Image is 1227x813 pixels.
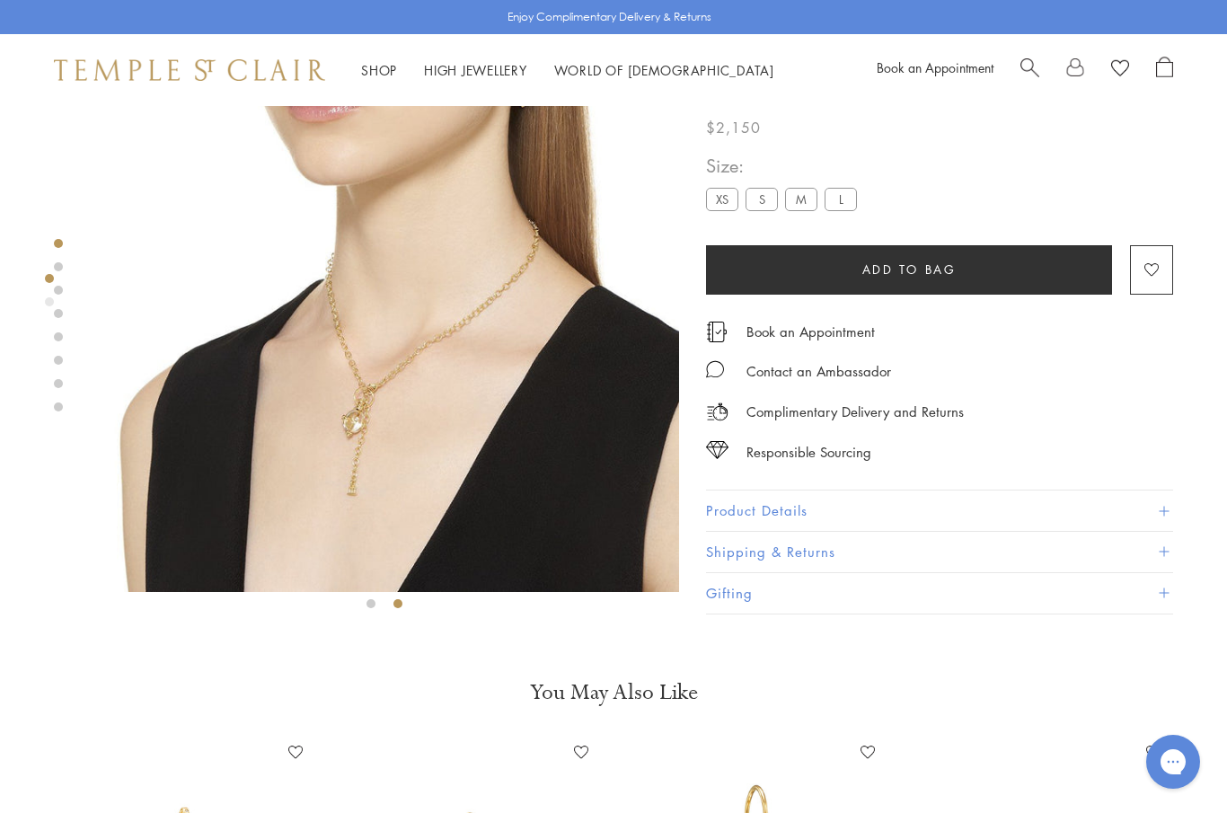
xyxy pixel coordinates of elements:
[706,116,761,139] span: $2,150
[706,441,728,459] img: icon_sourcing.svg
[1156,57,1173,84] a: Open Shopping Bag
[45,270,54,321] div: Product gallery navigation
[361,59,774,82] nav: Main navigation
[862,260,957,279] span: Add to bag
[1111,57,1129,84] a: View Wishlist
[746,322,875,341] a: Book an Appointment
[1020,57,1039,84] a: Search
[706,322,728,342] img: icon_appointment.svg
[746,441,871,464] div: Responsible Sourcing
[54,59,325,81] img: Temple St. Clair
[706,360,724,378] img: MessageIcon-01_2.svg
[746,189,778,211] label: S
[706,245,1112,295] button: Add to bag
[706,491,1173,532] button: Product Details
[554,61,774,79] a: World of [DEMOGRAPHIC_DATA]World of [DEMOGRAPHIC_DATA]
[706,532,1173,572] button: Shipping & Returns
[825,189,857,211] label: L
[90,3,679,592] img: P51800-E9
[361,61,397,79] a: ShopShop
[424,61,527,79] a: High JewelleryHigh Jewellery
[706,189,738,211] label: XS
[877,58,993,76] a: Book an Appointment
[785,189,817,211] label: M
[508,8,711,26] p: Enjoy Complimentary Delivery & Returns
[746,401,964,423] p: Complimentary Delivery and Returns
[706,152,864,181] span: Size:
[706,573,1173,614] button: Gifting
[1137,729,1209,795] iframe: Gorgias live chat messenger
[746,360,891,383] div: Contact an Ambassador
[706,401,728,423] img: icon_delivery.svg
[72,678,1155,707] h3: You May Also Like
